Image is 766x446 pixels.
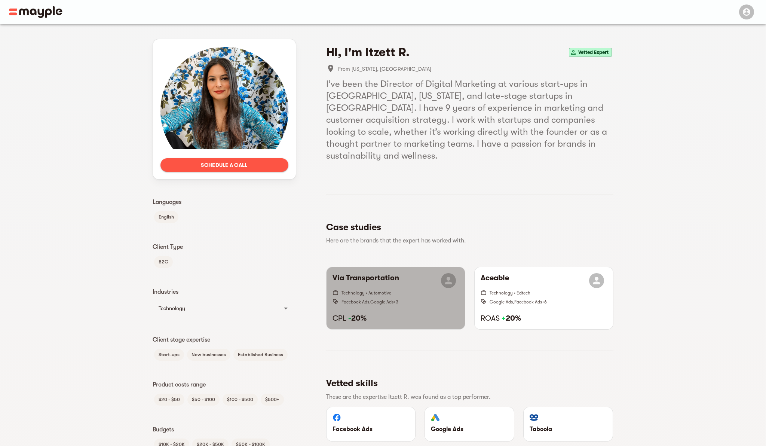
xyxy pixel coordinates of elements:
[153,287,296,296] p: Industries
[160,158,288,172] button: Schedule a call
[348,314,351,323] span: -
[490,290,530,296] span: Technology • Edtech
[326,45,410,60] h4: Hi, I'm Itzett R.
[502,314,521,323] strong: 20%
[187,395,220,404] span: $50 - $100
[233,350,288,359] span: Established Business
[153,242,296,251] p: Client Type
[542,299,547,305] span: + 6
[341,290,391,296] span: Technology • Automotive
[159,304,277,313] div: Technology
[530,425,607,434] p: Taboola
[481,273,509,288] h6: Aceable
[575,48,612,57] span: Vetted Expert
[338,64,613,73] span: From [US_STATE], [GEOGRAPHIC_DATA]
[153,335,296,344] p: Client stage expertise
[166,161,282,169] span: Schedule a call
[431,425,508,434] p: Google Ads
[333,314,459,323] h6: CPL
[327,267,465,329] button: Via TransportationTechnology • AutomotiveFacebook Ads,Google Ads+3CPL -20%
[481,314,607,323] h6: ROAS
[9,6,62,18] img: Main logo
[223,395,258,404] span: $100 - $500
[475,267,613,329] button: AceableTechnology • EdtechGoogle Ads,Facebook Ads+6ROAS +20%
[154,350,184,359] span: Start-ups
[326,221,607,233] h5: Case studies
[187,350,230,359] span: New businesses
[154,213,178,222] span: English
[333,425,410,434] p: Facebook Ads
[341,299,370,305] span: Facebook Ads ,
[153,198,296,207] p: Languages
[333,273,399,288] h6: Via Transportation
[502,314,506,323] span: +
[326,236,607,245] p: Here are the brands that the expert has worked with.
[154,395,184,404] span: $20 - $50
[490,299,514,305] span: Google Ads ,
[153,425,296,434] p: Budgets
[393,299,398,305] span: + 3
[370,299,393,305] span: Google Ads
[153,299,296,317] div: Technology
[514,299,542,305] span: Facebook Ads
[261,395,284,404] span: $500+
[326,78,613,162] h5: I’ve been the Director of Digital Marketing at various start-ups in [GEOGRAPHIC_DATA], [US_STATE]...
[348,314,367,323] strong: 20%
[326,377,607,389] h5: Vetted skills
[326,392,607,401] p: These are the expertise Itzett R. was found as a top performer.
[154,257,173,266] span: B2C
[153,380,296,389] p: Product costs range
[735,8,757,14] span: Menu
